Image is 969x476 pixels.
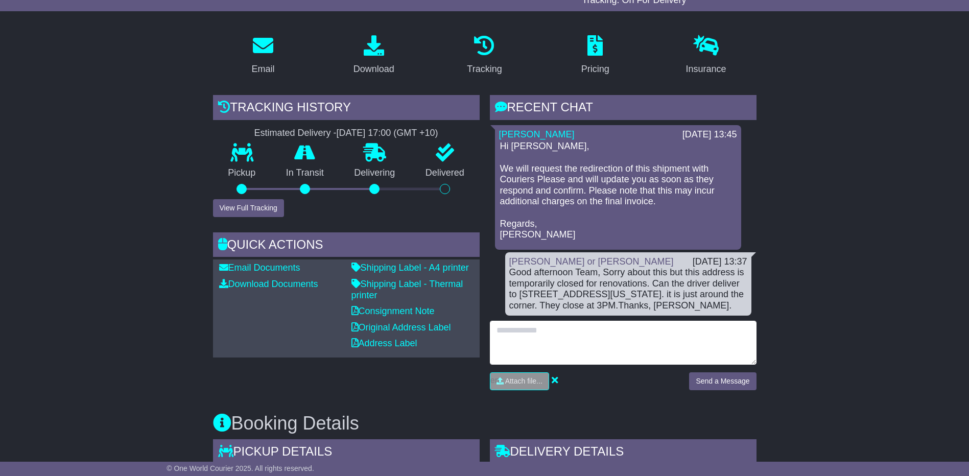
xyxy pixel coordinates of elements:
div: Quick Actions [213,232,480,260]
div: [DATE] 17:00 (GMT +10) [337,128,438,139]
div: Download [353,62,394,76]
a: Address Label [351,338,417,348]
a: Pricing [575,32,616,80]
div: Delivery Details [490,439,757,467]
a: Consignment Note [351,306,435,316]
a: Email Documents [219,263,300,273]
div: Tracking [467,62,502,76]
a: Insurance [679,32,733,80]
div: RECENT CHAT [490,95,757,123]
p: In Transit [271,168,339,179]
div: Pricing [581,62,609,76]
p: Pickup [213,168,271,179]
div: Pickup Details [213,439,480,467]
div: [DATE] 13:37 [693,256,747,268]
div: Insurance [686,62,726,76]
div: [DATE] 13:45 [682,129,737,140]
div: Email [251,62,274,76]
a: Tracking [460,32,508,80]
div: Estimated Delivery - [213,128,480,139]
a: Download [347,32,401,80]
span: © One World Courier 2025. All rights reserved. [167,464,314,472]
a: Email [245,32,281,80]
a: [PERSON_NAME] [499,129,575,139]
p: Delivered [410,168,480,179]
p: Delivering [339,168,411,179]
p: Hi [PERSON_NAME], We will request the redirection of this shipment with Couriers Please and will ... [500,141,736,240]
button: Send a Message [689,372,756,390]
div: Good afternoon Team, Sorry about this but this address is temporarily closed for renovations. Can... [509,267,747,311]
a: Shipping Label - Thermal printer [351,279,463,300]
button: View Full Tracking [213,199,284,217]
div: Tracking history [213,95,480,123]
h3: Booking Details [213,413,757,434]
a: Original Address Label [351,322,451,332]
a: Download Documents [219,279,318,289]
a: Shipping Label - A4 printer [351,263,469,273]
a: [PERSON_NAME] or [PERSON_NAME] [509,256,674,267]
